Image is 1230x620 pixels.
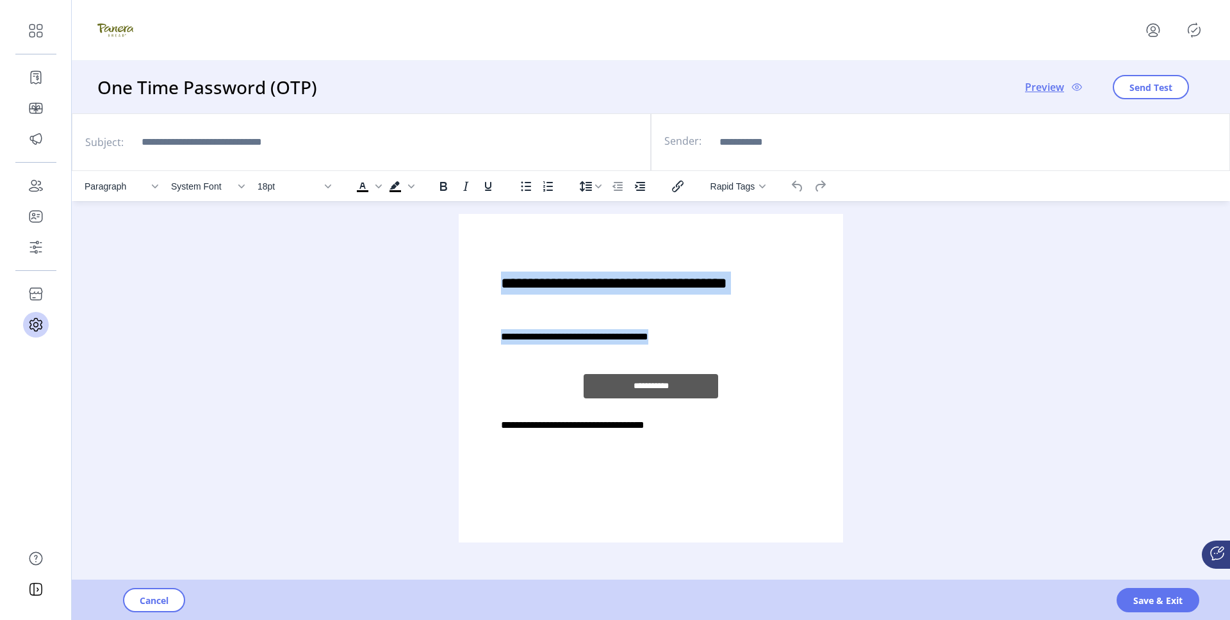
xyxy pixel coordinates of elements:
[79,177,163,195] button: Block Paragraph
[1127,15,1184,45] button: menu
[85,181,147,192] span: Paragraph
[166,177,249,195] button: Font System Font
[258,181,320,192] span: 18pt
[705,177,771,195] button: Rapid Tags
[607,177,628,195] button: Decrease indent
[1133,594,1183,607] span: Save & Exit
[710,181,755,192] span: Rapid Tags
[97,74,322,101] h3: One Time Password (OTP)
[1025,79,1064,95] span: Preview
[787,177,808,195] button: Undo
[1129,81,1172,94] span: Send Test
[171,181,234,192] span: System Font
[384,177,416,195] div: Background color Black
[1113,75,1189,99] button: Send Test
[575,177,606,195] button: Line height
[459,214,843,542] iframe: Rich Text Area
[477,177,499,195] button: Underline
[629,177,651,195] button: Increase indent
[1117,588,1199,612] button: Save & Exit
[352,177,384,195] div: Text color Black
[537,177,559,195] button: Numbered list
[667,177,689,195] button: Insert/edit link
[252,177,336,195] button: Font size 18pt
[515,177,537,195] button: Bullet list
[809,177,831,195] button: Redo
[140,594,168,607] span: Cancel
[664,134,701,148] label: Sender:
[123,588,185,612] button: Cancel
[85,135,124,150] label: Subject:
[432,177,454,195] button: Bold
[97,12,133,48] img: logo
[1184,20,1204,40] button: Publisher Panel
[455,177,477,195] button: Italic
